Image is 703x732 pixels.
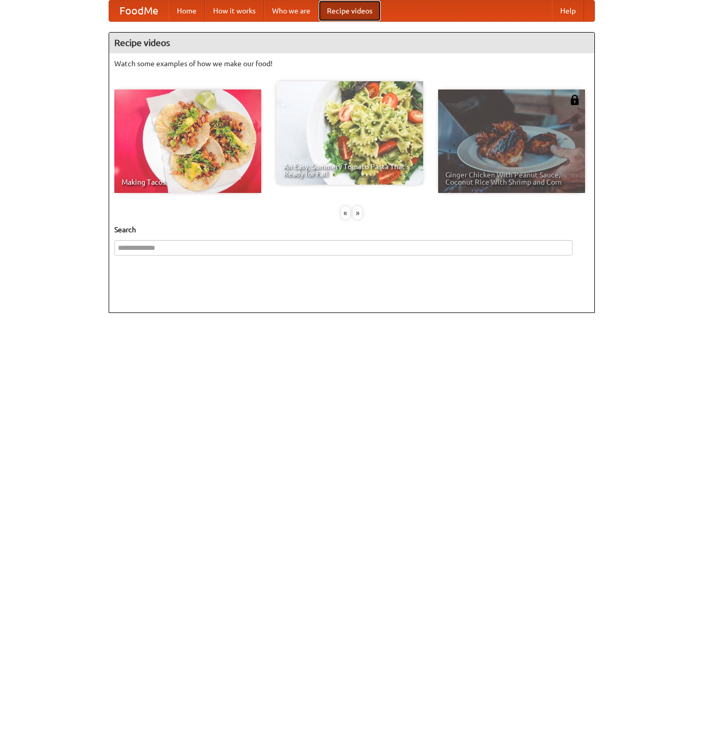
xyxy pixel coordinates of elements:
span: Making Tacos [122,178,254,186]
h5: Search [114,225,589,235]
span: An Easy, Summery Tomato Pasta That's Ready for Fall [283,163,416,177]
a: Who we are [264,1,319,21]
a: Home [169,1,205,21]
a: Recipe videos [319,1,381,21]
div: » [353,206,362,219]
div: « [341,206,350,219]
a: Help [552,1,584,21]
h4: Recipe videos [109,33,594,53]
a: An Easy, Summery Tomato Pasta That's Ready for Fall [276,81,423,185]
a: How it works [205,1,264,21]
a: FoodMe [109,1,169,21]
p: Watch some examples of how we make our food! [114,58,589,69]
a: Making Tacos [114,89,261,193]
img: 483408.png [570,95,580,105]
